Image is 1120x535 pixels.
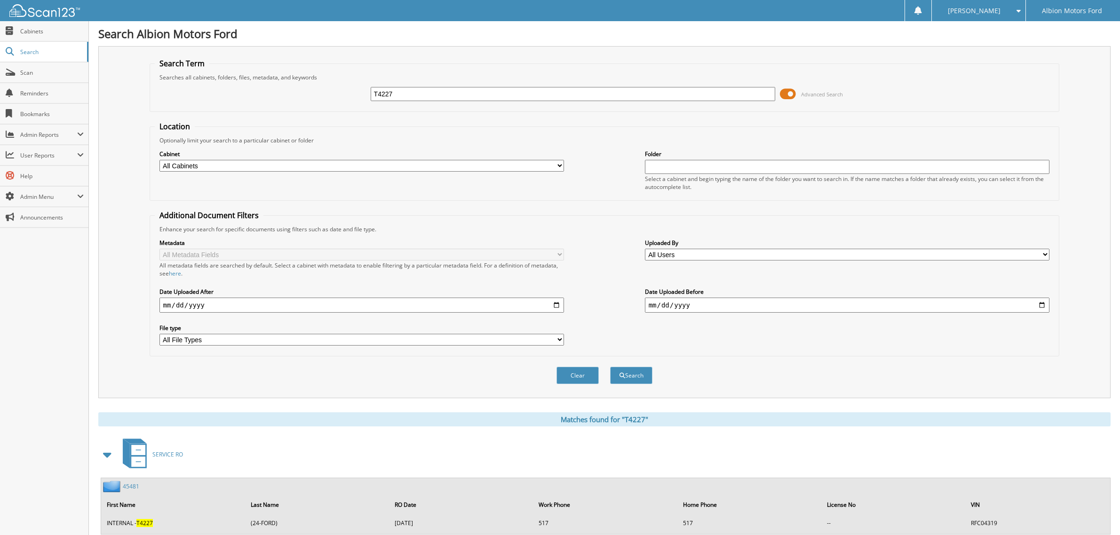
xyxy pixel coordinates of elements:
[98,26,1111,41] h1: Search Albion Motors Ford
[159,261,564,277] div: All metadata fields are searched by default. Select a cabinet with metadata to enable filtering b...
[966,495,1109,514] th: VIN
[534,515,677,531] td: 517
[822,515,965,531] td: --
[556,367,599,384] button: Clear
[390,515,533,531] td: [DATE]
[20,151,77,159] span: User Reports
[645,298,1050,313] input: end
[117,436,183,473] a: SERVICE RO
[155,58,209,69] legend: Search Term
[948,8,1001,14] span: [PERSON_NAME]
[1042,8,1102,14] span: Albion Motors Ford
[159,239,564,247] label: Metadata
[20,193,77,201] span: Admin Menu
[534,495,677,514] th: Work Phone
[966,515,1109,531] td: RFC04319
[822,495,965,514] th: License No
[155,73,1055,81] div: Searches all cabinets, folders, files, metadata, and keywords
[20,172,84,180] span: Help
[102,495,245,514] th: First Name
[9,4,80,17] img: scan123-logo-white.svg
[123,482,139,490] a: 45481
[159,324,564,332] label: File type
[20,69,84,77] span: Scan
[20,213,84,221] span: Announcements
[159,298,564,313] input: start
[678,515,821,531] td: 517
[155,210,263,220] legend: Additional Document Filters
[20,131,77,139] span: Admin Reports
[645,175,1050,191] div: Select a cabinet and begin typing the name of the folder you want to search in. If the name match...
[155,136,1055,144] div: Optionally limit your search to a particular cabinet or folder
[801,91,843,98] span: Advanced Search
[152,450,183,458] span: SERVICE RO
[610,367,652,384] button: Search
[20,110,84,118] span: Bookmarks
[246,515,389,531] td: (24-FORD)
[390,495,533,514] th: RO Date
[20,48,82,56] span: Search
[645,239,1050,247] label: Uploaded By
[678,495,821,514] th: Home Phone
[98,412,1111,426] div: Matches found for "T4227"
[102,515,245,531] td: INTERNAL -
[103,480,123,492] img: folder2.png
[159,150,564,158] label: Cabinet
[20,89,84,97] span: Reminders
[246,495,389,514] th: Last Name
[136,519,153,527] span: T4227
[155,121,195,132] legend: Location
[169,269,181,277] a: here
[20,27,84,35] span: Cabinets
[645,150,1050,158] label: Folder
[645,288,1050,296] label: Date Uploaded Before
[159,288,564,296] label: Date Uploaded After
[155,225,1055,233] div: Enhance your search for specific documents using filters such as date and file type.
